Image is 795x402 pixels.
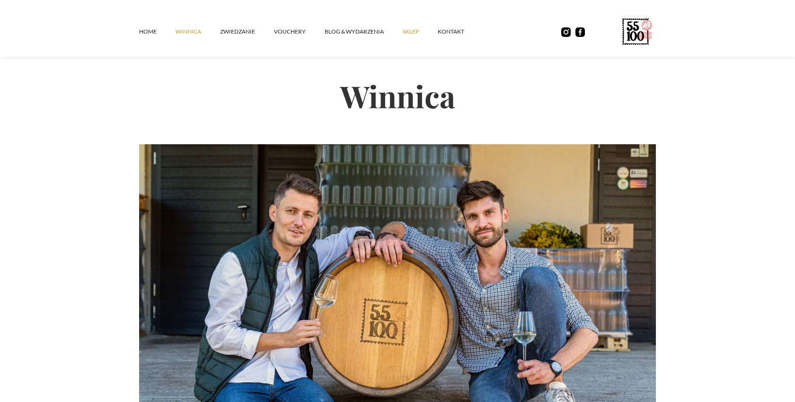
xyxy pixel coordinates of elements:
h2: Winnica [139,47,656,144]
a: Blog & Wydarzenia [325,17,403,46]
a: SKLEP [403,17,438,46]
a: vouchery [274,17,325,46]
a: kontakt [438,17,483,46]
a: Home [139,17,176,46]
a: ZWIEDZANIE [220,17,274,46]
a: winnica [176,17,220,46]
